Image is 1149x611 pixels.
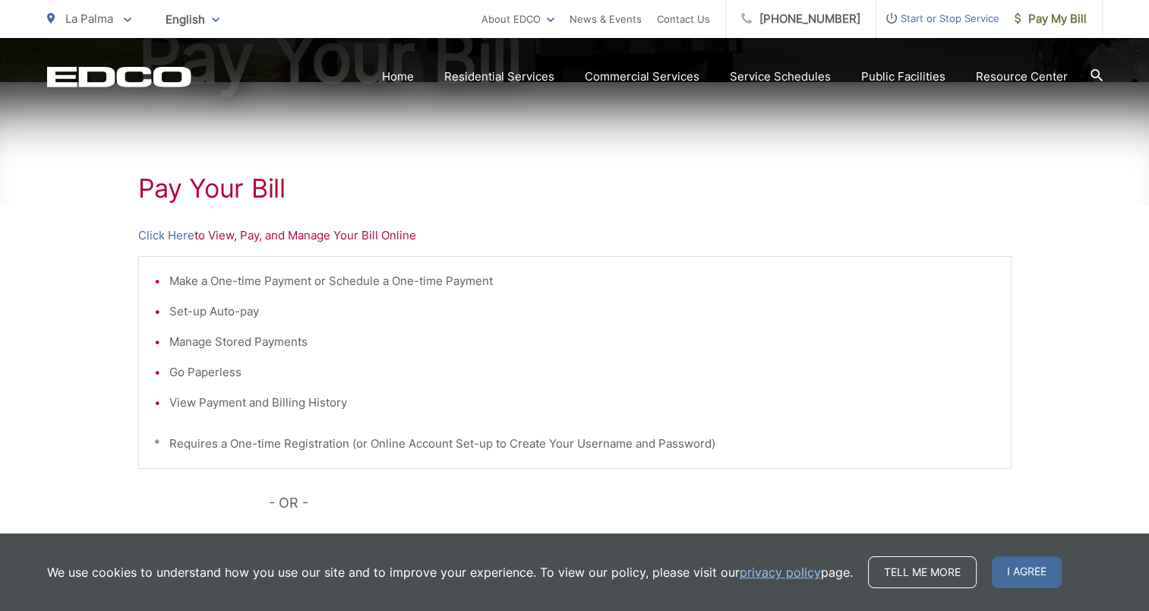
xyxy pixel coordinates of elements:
p: to View, Pay, and Manage Your Bill Online [138,226,1012,245]
a: Click Here [138,226,194,245]
li: Manage Stored Payments [169,333,996,351]
li: Go Paperless [169,363,996,381]
span: Pay My Bill [1015,10,1087,28]
a: News & Events [570,10,642,28]
span: La Palma [65,11,113,26]
a: Click Here [138,530,194,548]
a: Residential Services [444,68,554,86]
a: Service Schedules [730,68,831,86]
span: English [154,6,231,33]
a: Resource Center [976,68,1068,86]
a: Commercial Services [585,68,699,86]
li: Make a One-time Payment or Schedule a One-time Payment [169,272,996,290]
li: View Payment and Billing History [169,394,996,412]
a: EDCD logo. Return to the homepage. [47,66,191,87]
a: privacy policy [740,563,821,581]
a: Home [382,68,414,86]
p: to Make a One-time Payment Only Online [138,530,1012,548]
a: About EDCO [481,10,554,28]
p: We use cookies to understand how you use our site and to improve your experience. To view our pol... [47,563,853,581]
p: - OR - [269,492,1012,514]
a: Contact Us [657,10,710,28]
p: * Requires a One-time Registration (or Online Account Set-up to Create Your Username and Password) [154,435,996,453]
li: Set-up Auto-pay [169,302,996,321]
h1: Pay Your Bill [138,173,1012,204]
a: Public Facilities [861,68,945,86]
